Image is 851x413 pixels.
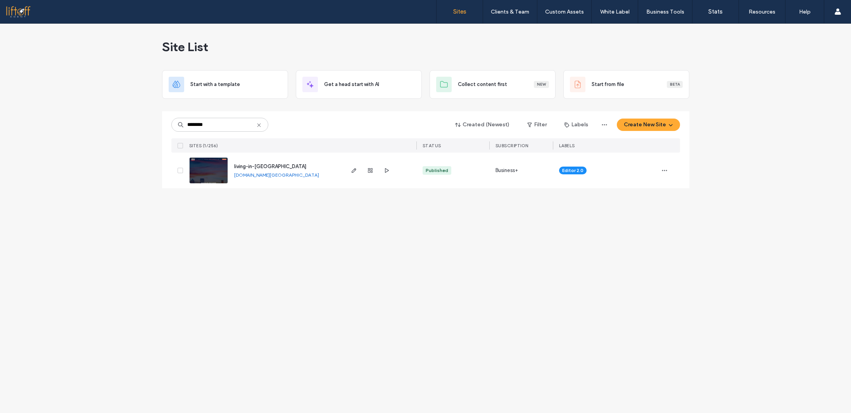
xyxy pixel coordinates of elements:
div: Collect content firstNew [430,70,556,99]
span: Business+ [495,167,518,174]
label: Custom Assets [545,9,584,15]
label: Stats [708,8,723,15]
div: Beta [667,81,683,88]
a: living-in-[GEOGRAPHIC_DATA] [234,163,306,169]
label: Business Tools [646,9,684,15]
div: Get a head start with AI [296,70,422,99]
div: New [534,81,549,88]
span: Editor 2.0 [562,167,583,174]
button: Filter [520,119,554,131]
span: LABELS [559,143,575,148]
button: Create New Site [617,119,680,131]
div: Start from fileBeta [563,70,689,99]
button: Created (Newest) [449,119,516,131]
span: Site List [162,39,208,55]
label: Clients & Team [491,9,529,15]
label: Resources [749,9,775,15]
span: Collect content first [458,81,507,88]
div: Published [426,167,448,174]
span: Start with a template [190,81,240,88]
label: White Label [600,9,630,15]
span: SITES (1/256) [189,143,218,148]
span: SUBSCRIPTION [495,143,528,148]
label: Help [799,9,811,15]
span: Start from file [592,81,624,88]
a: [DOMAIN_NAME][GEOGRAPHIC_DATA] [234,172,319,178]
div: Start with a template [162,70,288,99]
button: Labels [558,119,595,131]
label: Sites [453,8,466,15]
span: STATUS [423,143,441,148]
span: Get a head start with AI [324,81,379,88]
